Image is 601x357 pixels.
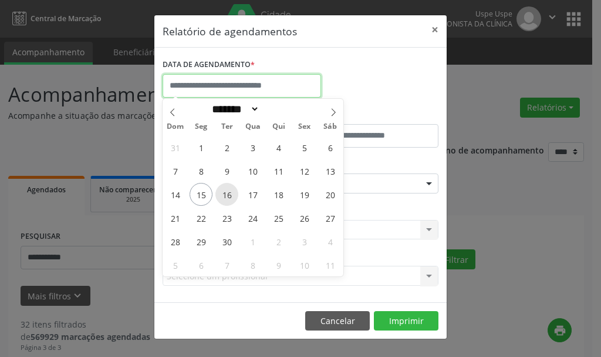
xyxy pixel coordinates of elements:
[190,206,212,229] span: Setembro 22, 2025
[215,159,238,182] span: Setembro 9, 2025
[267,230,290,253] span: Outubro 2, 2025
[267,183,290,206] span: Setembro 18, 2025
[164,183,187,206] span: Setembro 14, 2025
[164,253,187,276] span: Outubro 5, 2025
[319,253,342,276] span: Outubro 11, 2025
[319,136,342,159] span: Setembro 6, 2025
[164,230,187,253] span: Setembro 28, 2025
[215,136,238,159] span: Setembro 2, 2025
[190,159,212,182] span: Setembro 8, 2025
[163,56,255,74] label: DATA DE AGENDAMENTO
[215,206,238,229] span: Setembro 23, 2025
[423,15,447,44] button: Close
[319,206,342,229] span: Setembro 27, 2025
[293,159,316,182] span: Setembro 12, 2025
[164,206,187,229] span: Setembro 21, 2025
[214,123,240,131] span: Ter
[293,183,316,206] span: Setembro 19, 2025
[241,206,264,229] span: Setembro 24, 2025
[215,253,238,276] span: Outubro 7, 2025
[241,136,264,159] span: Setembro 3, 2025
[164,136,187,159] span: Agosto 31, 2025
[163,24,297,39] h5: Relatório de agendamentos
[293,206,316,229] span: Setembro 26, 2025
[293,253,316,276] span: Outubro 10, 2025
[190,183,212,206] span: Setembro 15, 2025
[241,253,264,276] span: Outubro 8, 2025
[215,183,238,206] span: Setembro 16, 2025
[266,123,292,131] span: Qui
[267,136,290,159] span: Setembro 4, 2025
[293,136,316,159] span: Setembro 5, 2025
[305,311,370,331] button: Cancelar
[240,123,266,131] span: Qua
[241,159,264,182] span: Setembro 10, 2025
[215,230,238,253] span: Setembro 30, 2025
[292,123,318,131] span: Sex
[303,106,438,124] label: ATÉ
[241,183,264,206] span: Setembro 17, 2025
[319,230,342,253] span: Outubro 4, 2025
[267,206,290,229] span: Setembro 25, 2025
[190,136,212,159] span: Setembro 1, 2025
[190,253,212,276] span: Outubro 6, 2025
[293,230,316,253] span: Outubro 3, 2025
[190,230,212,253] span: Setembro 29, 2025
[208,103,259,115] select: Month
[267,253,290,276] span: Outubro 9, 2025
[188,123,214,131] span: Seg
[267,159,290,182] span: Setembro 11, 2025
[164,159,187,182] span: Setembro 7, 2025
[259,103,298,115] input: Year
[374,311,438,331] button: Imprimir
[319,183,342,206] span: Setembro 20, 2025
[318,123,343,131] span: Sáb
[163,123,188,131] span: Dom
[241,230,264,253] span: Outubro 1, 2025
[319,159,342,182] span: Setembro 13, 2025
